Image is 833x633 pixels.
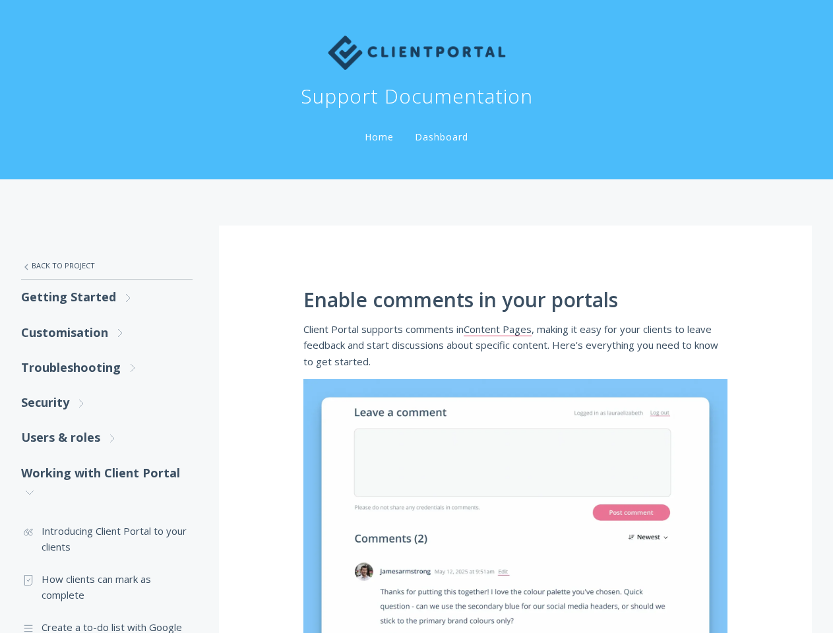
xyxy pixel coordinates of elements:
[303,321,727,369] p: Client Portal supports comments in , making it easy for your clients to leave feedback and start ...
[21,456,193,510] a: Working with Client Portal
[303,289,727,311] h1: Enable comments in your portals
[21,515,193,563] a: Introducing Client Portal to your clients
[412,131,471,143] a: Dashboard
[464,322,532,336] a: Content Pages
[21,252,193,280] a: Back to Project
[362,131,396,143] a: Home
[21,350,193,385] a: Troubleshooting
[21,563,193,611] a: How clients can mark as complete
[301,83,533,109] h1: Support Documentation
[21,315,193,350] a: Customisation
[21,280,193,315] a: Getting Started
[21,420,193,455] a: Users & roles
[21,385,193,420] a: Security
